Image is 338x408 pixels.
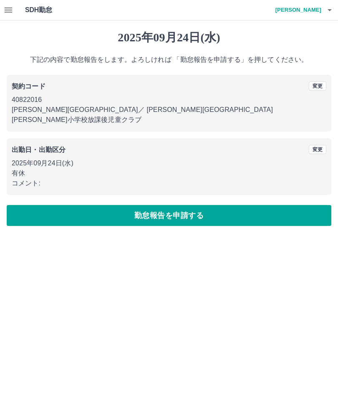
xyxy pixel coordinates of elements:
[12,158,326,168] p: 2025年09月24日(水)
[309,145,326,154] button: 変更
[12,105,326,125] p: [PERSON_NAME][GEOGRAPHIC_DATA] ／ [PERSON_NAME][GEOGRAPHIC_DATA][PERSON_NAME]小学校放課後児童クラブ
[309,81,326,91] button: 変更
[12,83,45,90] b: 契約コード
[7,205,331,226] button: 勤怠報告を申請する
[12,146,66,153] b: 出勤日・出勤区分
[7,55,331,65] p: 下記の内容で勤怠報告をします。よろしければ 「勤怠報告を申請する」を押してください。
[12,168,326,178] p: 有休
[12,95,326,105] p: 40822016
[12,178,326,188] p: コメント:
[7,30,331,45] h1: 2025年09月24日(水)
